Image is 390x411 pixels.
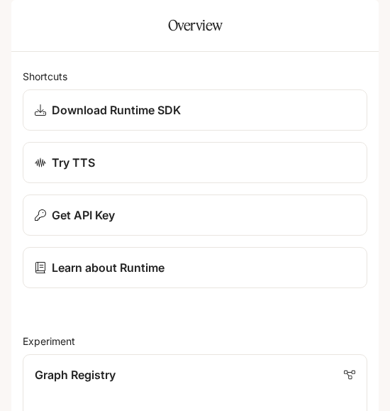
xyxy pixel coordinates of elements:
[52,154,95,171] p: Try TTS
[35,366,116,383] p: Graph Registry
[23,69,367,84] h2: Shortcuts
[23,247,367,288] a: Learn about Runtime
[52,102,181,119] p: Download Runtime SDK
[23,194,367,236] button: Get API Key
[52,259,165,276] p: Learn about Runtime
[52,207,115,224] p: Get API Key
[23,142,367,183] a: Try TTS
[168,11,223,40] h1: Overview
[23,334,367,349] h2: Experiment
[23,89,367,131] a: Download Runtime SDK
